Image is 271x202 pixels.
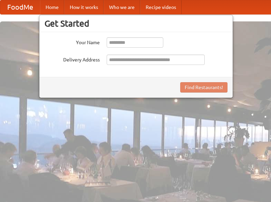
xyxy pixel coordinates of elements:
[45,37,100,46] label: Your Name
[45,18,228,29] h3: Get Started
[64,0,104,14] a: How it works
[140,0,182,14] a: Recipe videos
[45,55,100,63] label: Delivery Address
[104,0,140,14] a: Who we are
[180,82,228,93] button: Find Restaurants!
[0,0,40,14] a: FoodMe
[40,0,64,14] a: Home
